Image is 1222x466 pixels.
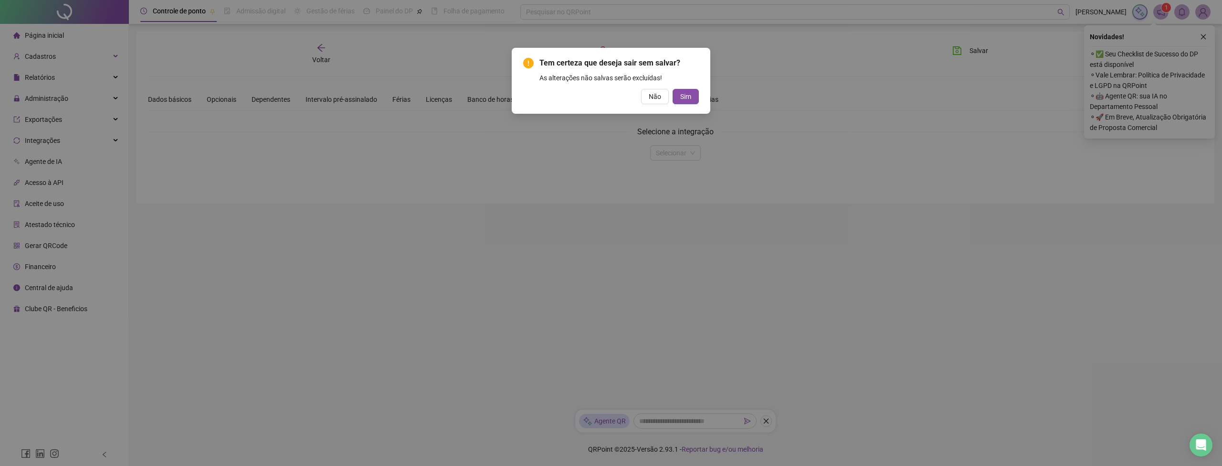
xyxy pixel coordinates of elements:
[641,89,669,104] button: Não
[539,74,662,82] span: As alterações não salvas serão excluídas!
[539,58,680,67] span: Tem certeza que deseja sair sem salvar?
[673,89,699,104] button: Sim
[1190,433,1212,456] div: Open Intercom Messenger
[649,91,661,102] span: Não
[523,58,534,68] span: exclamation-circle
[680,91,691,102] span: Sim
